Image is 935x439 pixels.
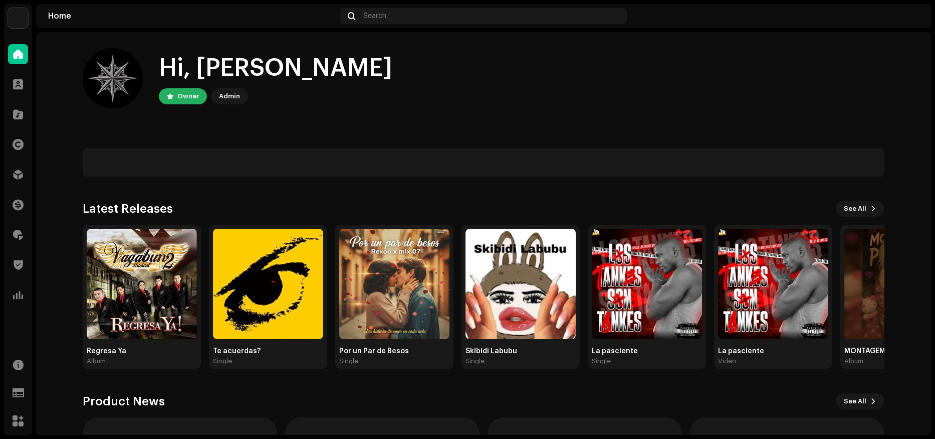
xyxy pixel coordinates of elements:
[83,393,165,409] h3: Product News
[83,48,143,108] img: cd891d2d-3008-456e-9ec6-c6524fa041d0
[844,199,866,219] span: See All
[836,201,884,217] button: See All
[592,229,702,339] img: 43fec74c-b9d0-41d4-8402-6641c8ed7f41
[592,357,611,365] div: Single
[718,229,828,339] img: c6b2fd97-ad11-4f22-9ab3-e00960235a50
[159,52,392,84] div: Hi, [PERSON_NAME]
[48,12,336,20] div: Home
[718,357,737,365] div: Video
[87,229,197,339] img: 6fb0c59e-be6d-42bb-994a-936e44fcb9dd
[844,357,863,365] div: Album
[339,357,358,365] div: Single
[219,90,240,102] div: Admin
[465,347,576,355] div: Skibidi Labubu
[213,229,323,339] img: ed7bcfe8-b9ab-4837-a141-16a06f45ac20
[465,357,485,365] div: Single
[339,347,449,355] div: Por un Par de Besos
[87,357,106,365] div: Album
[844,391,866,411] span: See All
[83,201,173,217] h3: Latest Releases
[213,357,232,365] div: Single
[903,8,919,24] img: cd891d2d-3008-456e-9ec6-c6524fa041d0
[363,12,386,20] span: Search
[87,347,197,355] div: Regresa Ya
[465,229,576,339] img: afd90ed7-8052-45a5-bb23-33773fd84dd7
[836,393,884,409] button: See All
[339,229,449,339] img: 5888fc74-3f2e-47e6-b05a-5c280a62619e
[213,347,323,355] div: Te acuerdas?
[718,347,828,355] div: La pasciente
[177,90,199,102] div: Owner
[592,347,702,355] div: La pasciente
[8,8,28,28] img: 4d5a508c-c80f-4d99-b7fb-82554657661d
